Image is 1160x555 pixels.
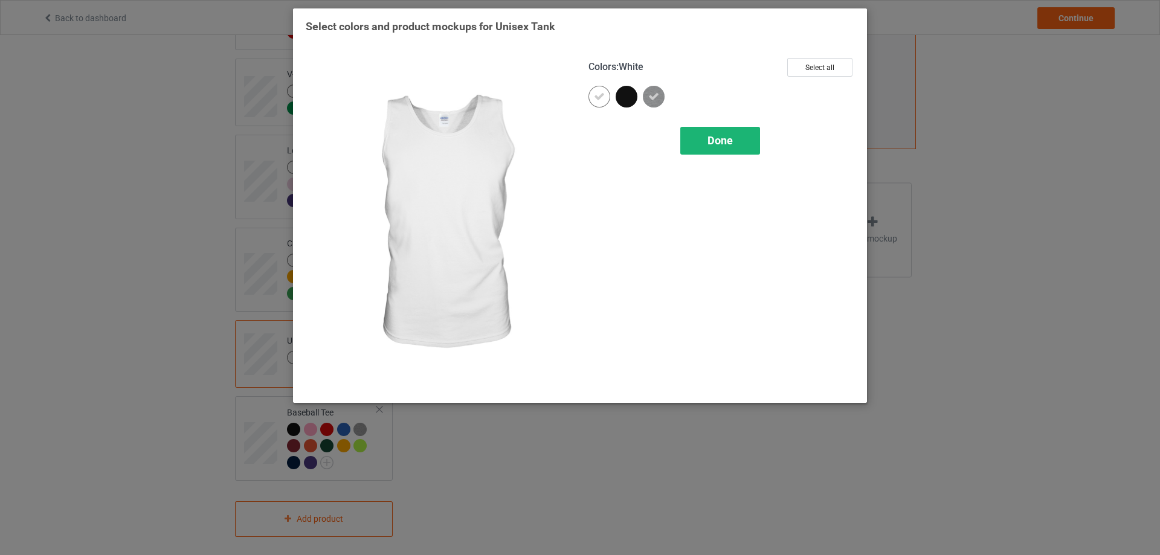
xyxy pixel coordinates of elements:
span: Select colors and product mockups for Unisex Tank [306,20,555,33]
span: Colors [588,61,616,72]
h4: : [588,61,643,74]
img: regular.jpg [306,58,572,390]
span: White [619,61,643,72]
span: Done [707,134,733,147]
img: heather_texture.png [643,86,665,107]
button: Select all [787,58,852,77]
